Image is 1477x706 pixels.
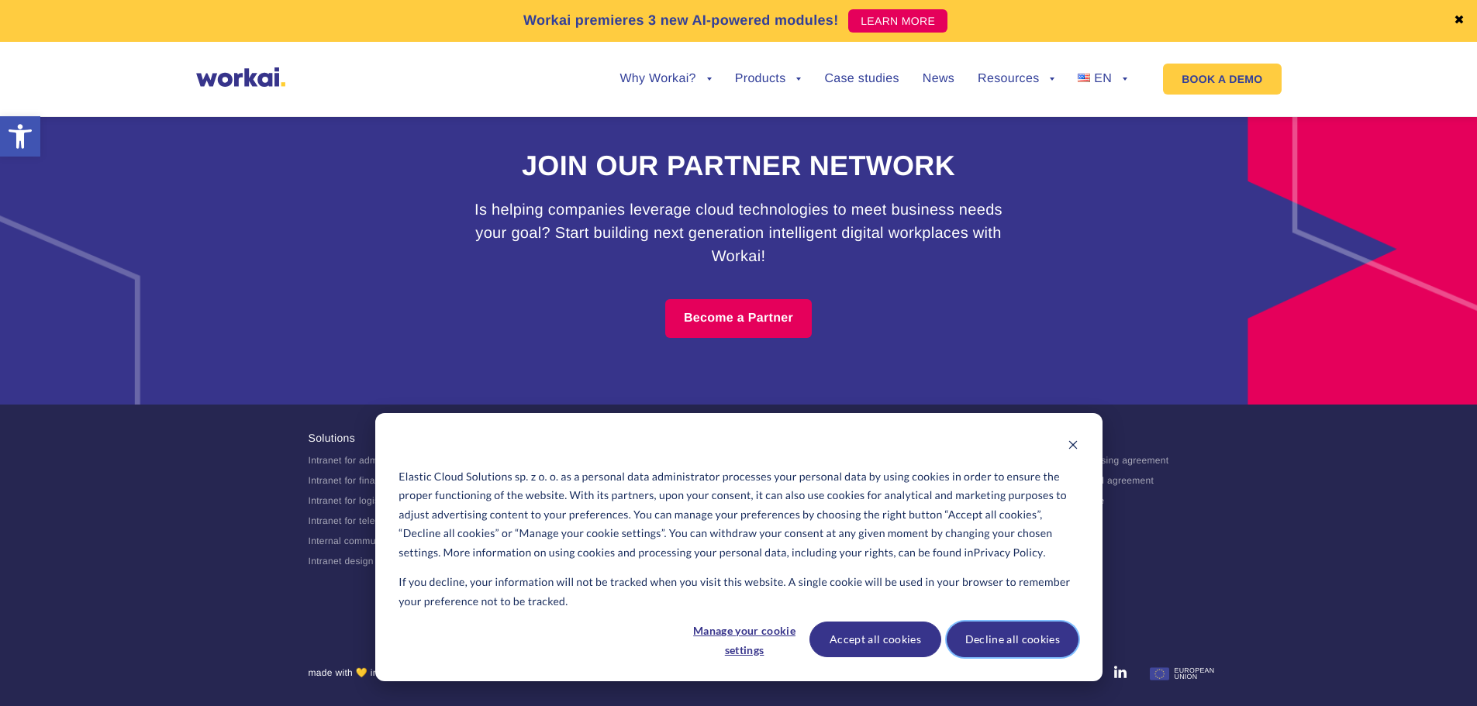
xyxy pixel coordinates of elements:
[309,475,391,486] a: Intranet for finance
[685,622,804,657] button: Manage your cookie settings
[1454,15,1465,27] a: ✖
[309,147,1169,185] h2: Join our partner network
[8,573,426,698] iframe: Popup CTA
[1048,495,1105,506] a: Terms of use
[809,622,941,657] button: Accept all cookies
[468,198,1010,268] h3: Is helping companies leverage cloud technologies to meet business needs your goal? Start building...
[665,299,812,338] a: Become a Partner
[947,622,1078,657] button: Decline all cookies
[309,536,415,546] a: Internal communications
[923,73,954,85] a: News
[619,73,711,85] a: Why Workai?
[735,73,802,85] a: Products
[309,432,355,444] a: Solutions
[1048,455,1168,466] a: Data processing agreement
[309,495,395,506] a: Intranet for logistics
[399,467,1078,563] p: Elastic Cloud Solutions sp. z o. o. as a personal data administrator processes your personal data...
[1068,437,1078,456] button: Dismiss cookie banner
[1094,72,1112,85] span: EN
[974,543,1044,563] a: Privacy Policy
[824,73,899,85] a: Case studies
[309,515,441,526] a: Intranet for telecommunication
[399,573,1078,611] p: If you decline, your information will not be tracked when you visit this website. A single cookie...
[309,556,374,567] a: Intranet design
[309,455,421,466] a: Intranet for administration
[523,10,839,31] p: Workai premieres 3 new AI-powered modules!
[1163,64,1281,95] a: BOOK A DEMO
[848,9,947,33] a: LEARN MORE
[375,413,1103,681] div: Cookie banner
[978,73,1054,85] a: Resources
